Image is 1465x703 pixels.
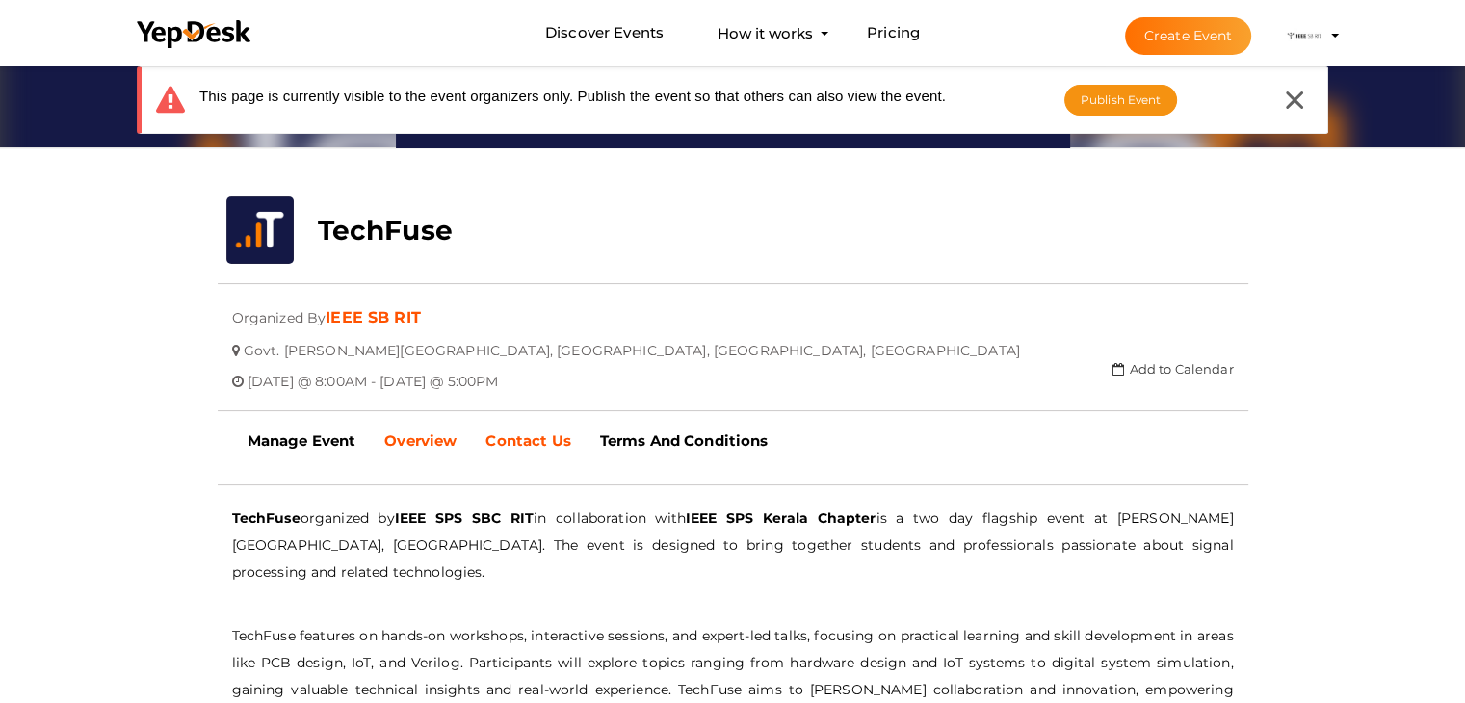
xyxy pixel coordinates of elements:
button: How it works [712,15,819,51]
a: Contact Us [471,417,585,465]
a: Add to Calendar [1112,361,1233,377]
b: Contact Us [485,431,570,450]
b: IEEE SPS SBC RIT [395,509,534,527]
a: IEEE SB RIT [326,308,421,326]
a: Pricing [867,15,920,51]
a: Overview [370,417,471,465]
p: organized by in collaboration with is a two day flagship event at [PERSON_NAME][GEOGRAPHIC_DATA],... [232,505,1234,586]
span: [DATE] @ 8:00AM - [DATE] @ 5:00PM [248,358,499,390]
b: Terms And Conditions [600,431,769,450]
img: ACg8ocLqu5jM_oAeKNg0It_CuzWY7FqhiTBdQx-M6CjW58AJd_s4904=s100 [1285,16,1323,55]
button: Publish Event [1064,85,1178,116]
a: Manage Event [233,417,371,465]
b: Manage Event [248,431,356,450]
b: TechFuse [318,214,453,247]
button: Create Event [1125,17,1252,55]
span: Govt. [PERSON_NAME][GEOGRAPHIC_DATA], [GEOGRAPHIC_DATA], [GEOGRAPHIC_DATA], [GEOGRAPHIC_DATA] [244,327,1020,359]
b: Overview [384,431,457,450]
div: This page is currently visible to the event organizers only. Publish the event so that others can... [156,86,946,115]
a: Terms And Conditions [586,417,783,465]
span: Organized By [232,295,327,326]
a: Discover Events [545,15,664,51]
b: TechFuse [232,509,301,527]
span: Publish Event [1081,92,1162,107]
b: IEEE SPS Kerala Chapter [686,509,876,527]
